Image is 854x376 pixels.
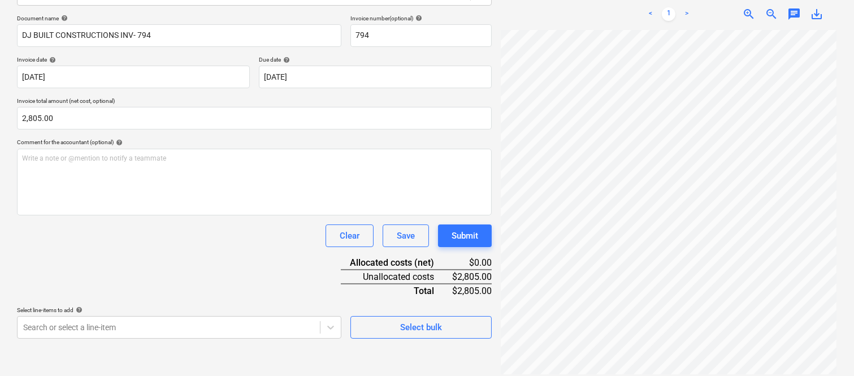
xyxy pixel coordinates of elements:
[341,284,452,297] div: Total
[452,270,492,284] div: $2,805.00
[340,228,359,243] div: Clear
[662,7,675,21] a: Page 1 is your current page
[114,139,123,146] span: help
[397,228,415,243] div: Save
[680,7,693,21] a: Next page
[810,7,823,21] span: save_alt
[797,322,854,376] iframe: Chat Widget
[742,7,756,21] span: zoom_in
[452,256,492,270] div: $0.00
[438,224,492,247] button: Submit
[73,306,83,313] span: help
[17,24,341,47] input: Document name
[17,107,492,129] input: Invoice total amount (net cost, optional)
[787,7,801,21] span: chat
[59,15,68,21] span: help
[413,15,422,21] span: help
[350,316,492,339] button: Select bulk
[341,256,452,270] div: Allocated costs (net)
[765,7,778,21] span: zoom_out
[400,320,442,335] div: Select bulk
[17,306,341,314] div: Select line-items to add
[47,57,56,63] span: help
[341,270,452,284] div: Unallocated costs
[17,139,492,146] div: Comment for the accountant (optional)
[326,224,374,247] button: Clear
[350,24,492,47] input: Invoice number
[350,15,492,22] div: Invoice number (optional)
[17,66,250,88] input: Invoice date not specified
[259,66,492,88] input: Due date not specified
[17,56,250,63] div: Invoice date
[452,284,492,297] div: $2,805.00
[17,97,492,107] p: Invoice total amount (net cost, optional)
[281,57,290,63] span: help
[383,224,429,247] button: Save
[17,15,341,22] div: Document name
[644,7,657,21] a: Previous page
[452,228,478,243] div: Submit
[259,56,492,63] div: Due date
